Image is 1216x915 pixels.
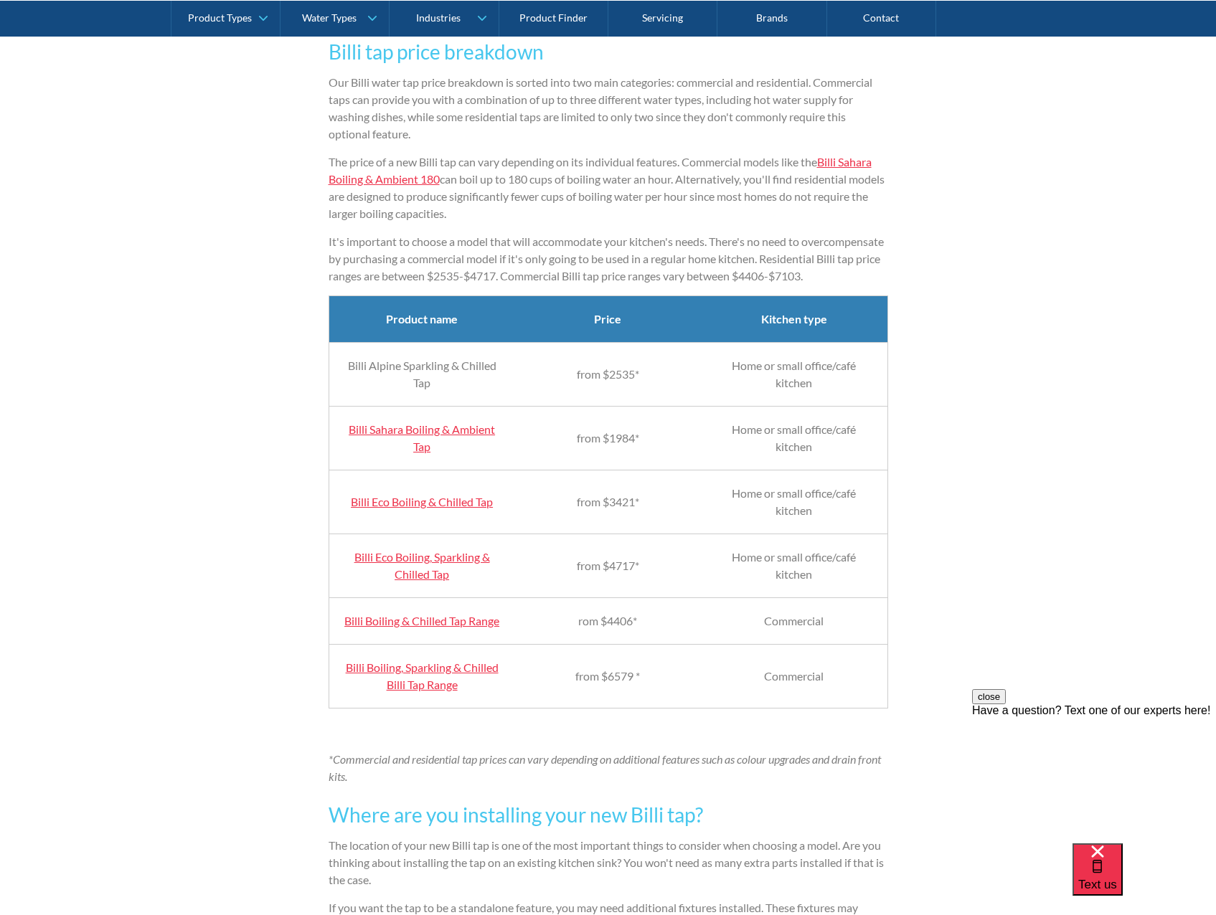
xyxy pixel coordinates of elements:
[329,155,872,186] a: Billi Sahara Boiling & Ambient 180
[701,470,887,534] td: Home or small office/café kitchen
[351,495,493,508] a: Billi Eco Boiling & Chilled Tap
[386,312,458,326] strong: Product name
[349,422,495,453] a: Billi Sahara Boiling & Ambient Tap
[329,233,888,285] p: It's important to choose a model that will accommodate your kitchen's needs. There's no need to o...
[329,800,888,830] h3: Where are you installing your new Billi tap?
[329,752,881,783] em: *Commercial and residential tap prices can vary depending on additional features such as colour u...
[329,342,515,406] td: Billi Alpine Sparkling & Chilled Tap
[329,723,888,740] p: ‍
[1073,843,1216,915] iframe: podium webchat widget bubble
[515,597,702,644] td: rom $4406*
[329,74,888,143] p: Our Billi water tap price breakdown is sorted into two main categories: commercial and residentia...
[701,534,887,597] td: Home or small office/café kitchen
[346,660,499,691] a: Billi Boiling, Sparkling & Chilled Billi Tap Range
[515,644,702,708] td: from $6579 *
[354,550,490,581] a: Billi Eco Boiling, Sparkling & Chilled Tap
[515,470,702,534] td: from $3421*
[701,644,887,708] td: Commercial
[515,534,702,597] td: from $4717*
[416,11,461,24] div: Industries
[329,153,888,222] p: The price of a new Billi tap can vary depending on its individual features. Commercial models lik...
[701,597,887,644] td: Commercial
[701,406,887,470] td: Home or small office/café kitchen
[188,11,252,24] div: Product Types
[344,614,499,627] a: Billi Boiling & Chilled Tap Range
[761,312,827,326] strong: Kitchen type
[329,37,888,67] h3: Billi tap price breakdown
[701,342,887,406] td: Home or small office/café kitchen
[972,689,1216,861] iframe: podium webchat widget prompt
[302,11,357,24] div: Water Types
[515,406,702,470] td: from $1984*
[515,342,702,406] td: from $2535*
[594,312,621,326] strong: Price
[329,837,888,888] p: The location of your new Billi tap is one of the most important things to consider when choosing ...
